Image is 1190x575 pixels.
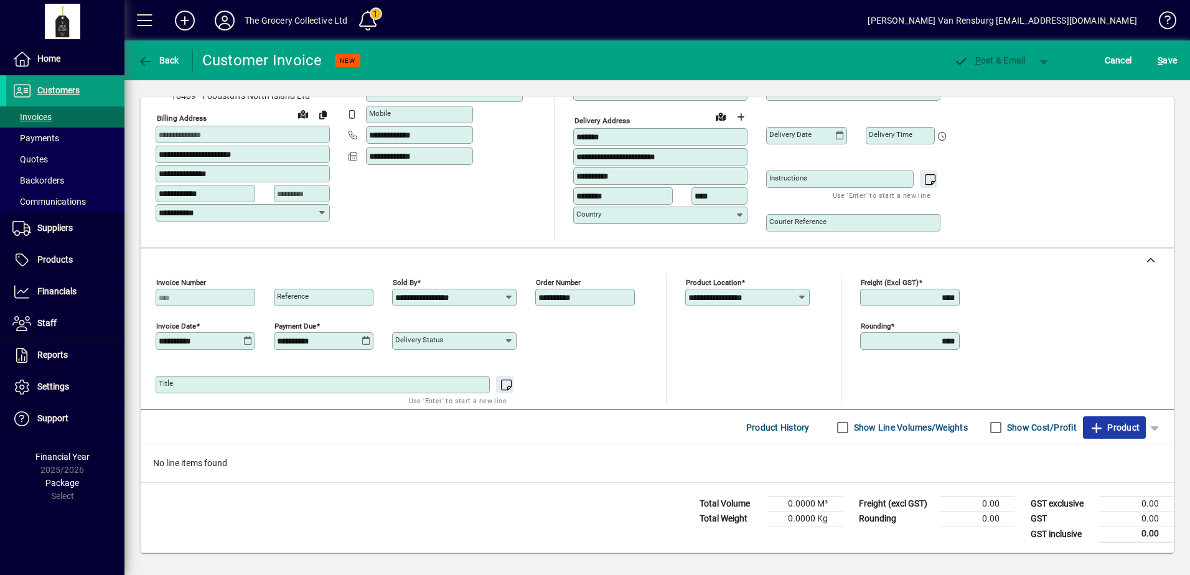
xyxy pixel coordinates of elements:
[861,278,919,287] mat-label: Freight (excl GST)
[693,497,768,512] td: Total Volume
[853,512,940,526] td: Rounding
[37,381,69,391] span: Settings
[6,128,124,149] a: Payments
[686,278,741,287] mat-label: Product location
[274,322,316,330] mat-label: Payment due
[37,286,77,296] span: Financials
[6,106,124,128] a: Invoices
[1099,497,1174,512] td: 0.00
[6,44,124,75] a: Home
[769,174,807,182] mat-label: Instructions
[12,133,59,143] span: Payments
[369,109,391,118] mat-label: Mobile
[711,106,731,126] a: View on map
[6,191,124,212] a: Communications
[165,9,205,32] button: Add
[1155,49,1180,72] button: Save
[769,130,812,139] mat-label: Delivery date
[940,497,1014,512] td: 0.00
[45,478,79,488] span: Package
[12,175,64,185] span: Backorders
[159,379,173,388] mat-label: Title
[6,276,124,307] a: Financials
[6,149,124,170] a: Quotes
[833,188,930,202] mat-hint: Use 'Enter' to start a new line
[138,55,179,65] span: Back
[393,278,417,287] mat-label: Sold by
[768,497,843,512] td: 0.0000 M³
[156,278,206,287] mat-label: Invoice number
[769,217,827,226] mat-label: Courier Reference
[731,107,751,127] button: Choose address
[536,278,581,287] mat-label: Order number
[1024,512,1099,526] td: GST
[156,90,330,103] span: 10409 - Foodstuffs North Island Ltd
[851,421,968,434] label: Show Line Volumes/Weights
[6,403,124,434] a: Support
[1158,55,1163,65] span: S
[1099,526,1174,542] td: 0.00
[1158,50,1177,70] span: ave
[37,223,73,233] span: Suppliers
[1150,2,1174,43] a: Knowledge Base
[205,9,245,32] button: Profile
[6,340,124,371] a: Reports
[6,245,124,276] a: Products
[6,308,124,339] a: Staff
[953,55,1026,65] span: ost & Email
[576,210,601,218] mat-label: Country
[1105,50,1132,70] span: Cancel
[1024,526,1099,542] td: GST inclusive
[975,55,981,65] span: P
[37,255,73,264] span: Products
[156,322,196,330] mat-label: Invoice date
[245,11,348,30] div: The Grocery Collective Ltd
[340,57,355,65] span: NEW
[6,372,124,403] a: Settings
[746,418,810,437] span: Product History
[37,85,80,95] span: Customers
[202,50,322,70] div: Customer Invoice
[869,130,912,139] mat-label: Delivery time
[947,49,1032,72] button: Post & Email
[741,416,815,439] button: Product History
[1102,49,1135,72] button: Cancel
[134,49,182,72] button: Back
[313,105,333,124] button: Copy to Delivery address
[277,292,309,301] mat-label: Reference
[293,104,313,124] a: View on map
[37,413,68,423] span: Support
[868,11,1137,30] div: [PERSON_NAME] Van Rensburg [EMAIL_ADDRESS][DOMAIN_NAME]
[861,322,891,330] mat-label: Rounding
[768,512,843,526] td: 0.0000 Kg
[12,154,48,164] span: Quotes
[693,512,768,526] td: Total Weight
[1083,416,1146,439] button: Product
[37,350,68,360] span: Reports
[1024,497,1099,512] td: GST exclusive
[12,197,86,207] span: Communications
[124,49,193,72] app-page-header-button: Back
[409,393,507,408] mat-hint: Use 'Enter' to start a new line
[395,335,443,344] mat-label: Delivery status
[35,452,90,462] span: Financial Year
[6,170,124,191] a: Backorders
[1005,421,1077,434] label: Show Cost/Profit
[37,318,57,328] span: Staff
[1099,512,1174,526] td: 0.00
[1089,418,1140,437] span: Product
[6,213,124,244] a: Suppliers
[853,497,940,512] td: Freight (excl GST)
[141,444,1174,482] div: No line items found
[940,512,1014,526] td: 0.00
[37,54,60,63] span: Home
[12,112,52,122] span: Invoices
